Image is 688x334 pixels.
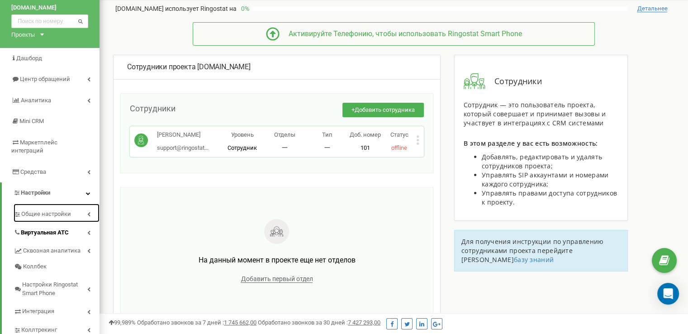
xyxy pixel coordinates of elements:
[464,139,598,148] span: В этом разделе у вас есть возможность:
[16,55,42,62] span: Дашборд
[280,29,522,39] div: Активируйте Телефонию, чтобы использовать Ringostat Smart Phone
[14,259,100,275] a: Коллбек
[21,229,69,237] span: Виртуальная АТС
[20,76,70,82] span: Центр обращений
[14,222,100,241] a: Виртуальная АТС
[23,262,47,271] span: Коллбек
[390,131,408,138] span: Статус
[348,319,380,326] u: 7 427 293,00
[348,144,382,153] p: 101
[21,210,71,219] span: Общие настройки
[14,274,100,301] a: Настройки Ringostat Smart Phone
[109,319,136,326] span: 99,989%
[14,204,100,222] a: Общие настройки
[306,144,348,153] p: 一
[14,301,100,320] a: Интеграция
[637,5,667,12] span: Детальнее
[22,307,54,316] span: Интеграция
[464,100,606,127] span: Сотрудник — это пользователь проекта, который совершает и принимает вызовы и участвует в интеграц...
[11,14,88,28] input: Поиск по номеру
[21,189,50,196] span: Настройки
[355,106,415,113] span: Добавить сотрудника
[20,168,46,175] span: Средства
[21,97,51,104] span: Аналитика
[157,144,209,151] span: support@ringostat...
[130,104,176,113] span: Сотрудники
[157,131,209,139] p: [PERSON_NAME]
[127,62,195,71] span: Сотрудники проекта
[165,5,237,12] span: использует Ringostat на
[127,62,427,72] div: [DOMAIN_NAME]
[115,4,237,13] p: [DOMAIN_NAME]
[274,131,295,138] span: Отделы
[258,319,380,326] span: Обработано звонков за 30 дней :
[482,189,617,206] span: Управлять правами доступа сотрудников к проекту.
[11,139,57,154] span: Маркетплейс интеграций
[350,131,381,138] span: Доб. номер
[282,144,288,151] span: 一
[198,256,355,264] span: На данный момент в проекте еще нет отделов
[342,103,424,118] button: +Добавить сотрудника
[2,182,100,204] a: Настройки
[461,237,603,264] span: Для получения инструкции по управлению сотрудниками проекта перейдите [PERSON_NAME]
[19,118,44,124] span: Mini CRM
[228,144,257,151] span: Сотрудник
[137,319,256,326] span: Обработано звонков за 7 дней :
[11,4,88,12] a: [DOMAIN_NAME]
[23,247,81,255] span: Сквозная аналитика
[322,131,332,138] span: Тип
[482,171,609,188] span: Управлять SIP аккаунтами и номерами каждого сотрудника;
[14,240,100,259] a: Сквозная аналитика
[237,4,251,13] p: 0 %
[482,153,602,170] span: Добавлять, редактировать и удалять сотрудников проекта;
[11,30,35,39] div: Проекты
[224,319,256,326] u: 1 745 662,00
[22,281,87,297] span: Настройки Ringostat Smart Phone
[231,131,254,138] span: Уровень
[514,255,554,264] a: базу знаний
[485,76,542,87] span: Сотрудники
[241,275,313,283] span: Добавить первый отдел
[657,283,679,305] div: Open Intercom Messenger
[391,144,407,151] span: offline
